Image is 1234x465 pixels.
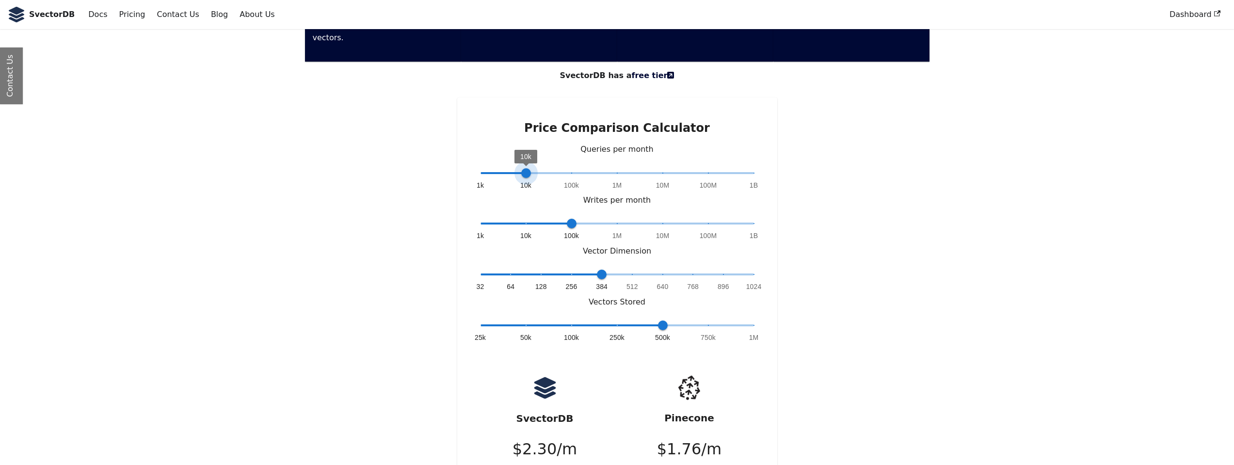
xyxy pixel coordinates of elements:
span: 500k [655,333,670,342]
img: pinecone.png [671,369,707,406]
span: 768 [687,282,699,291]
p: $ 1.76 /m [657,436,722,462]
span: 1k [477,231,484,241]
span: 1M [612,231,622,241]
span: 64 [507,282,514,291]
span: 1M [612,180,622,190]
img: logo.svg [533,376,557,400]
span: 100M [700,180,717,190]
b: SvectorDB [29,8,75,21]
a: About Us [234,6,280,23]
a: SvectorDB LogoSvectorDB [8,7,75,22]
span: 10k [520,180,531,190]
a: Docs [82,6,113,23]
span: 100M [700,231,717,241]
span: 10M [656,180,670,190]
img: SvectorDB Logo [8,7,25,22]
span: 1k [477,180,484,190]
span: 128 [535,282,547,291]
span: 32 [477,282,484,291]
a: Dashboard [1164,6,1226,23]
span: 896 [718,282,729,291]
span: 10M [656,231,670,241]
span: 512 [626,282,638,291]
strong: SvectorDB has a [560,69,674,82]
h2: Price Comparison Calculator [481,121,754,135]
span: 384 [596,282,608,291]
span: 256 [566,282,577,291]
span: 640 [657,282,669,291]
a: Pricing [113,6,151,23]
span: 1024 [746,282,762,291]
strong: SvectorDB [516,413,574,424]
strong: Pinecone [664,412,714,424]
span: 100k [564,333,579,342]
p: Vectors Stored [481,296,754,308]
p: Writes per month [481,194,754,207]
span: 50k [520,333,531,342]
a: free tier [631,71,674,80]
span: 1B [750,180,758,190]
a: Contact Us [151,6,205,23]
a: Blog [205,6,234,23]
p: $ 2.30 /m [513,436,577,462]
span: 100k [564,180,579,190]
span: 1B [750,231,758,241]
p: Vector Dimension [481,245,754,257]
span: 1M [749,333,759,342]
span: 250k [609,333,625,342]
span: 750k [701,333,716,342]
span: 10k [520,231,531,241]
span: 10k [520,153,531,160]
span: 25k [475,333,486,342]
span: 100k [564,231,579,241]
p: Queries per month [481,143,754,156]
